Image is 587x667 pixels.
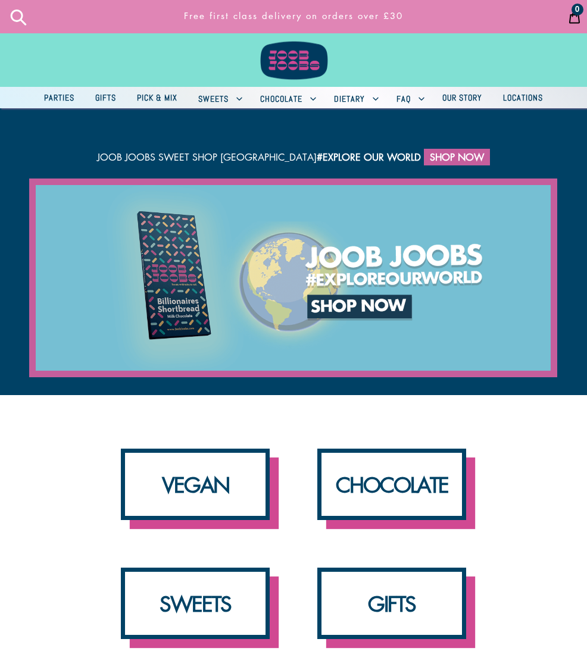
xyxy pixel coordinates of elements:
[189,87,248,108] button: Sweets
[500,92,546,103] span: Locations
[388,87,430,108] button: FAQ
[257,93,305,104] span: Chocolate
[36,185,551,371] img: shop-joobjoobs_5000x5000_v-1614400675.png
[331,93,368,104] span: Dietary
[92,92,119,103] span: Gifts
[325,87,385,108] button: Dietary
[195,93,232,104] span: Sweets
[86,89,125,107] a: Gifts
[575,5,580,14] span: 0
[121,568,270,639] a: SWEETS
[73,5,514,26] a: Free first class delivery on orders over £30
[121,449,270,520] a: VEGAN
[439,92,485,103] span: Our Story
[317,449,466,520] a: CHOCOLATE
[394,93,414,104] span: FAQ
[134,92,180,103] span: Pick & Mix
[251,87,322,108] button: Chocolate
[128,89,186,107] a: Pick & Mix
[317,568,466,639] a: GIFTS
[494,89,552,107] a: Locations
[562,2,587,32] a: 0
[41,92,77,103] span: Parties
[424,149,490,165] a: Shop Now
[433,89,491,107] a: Our Story
[252,6,335,82] img: Joob Joobs
[35,89,83,107] a: Parties
[317,151,421,164] strong: #explore our world
[79,5,509,26] p: Free first class delivery on orders over £30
